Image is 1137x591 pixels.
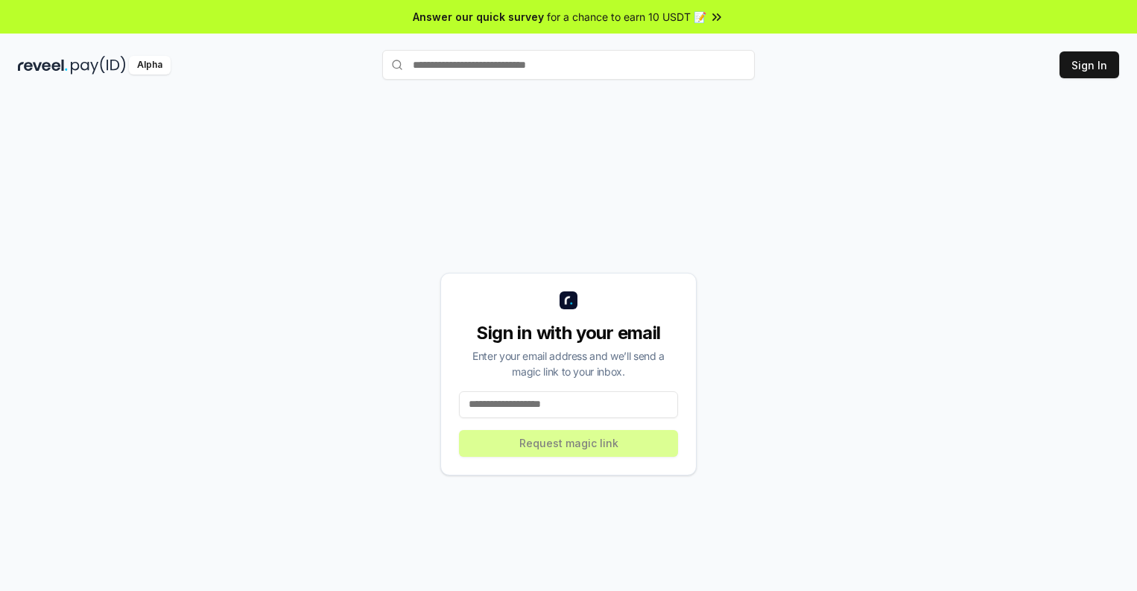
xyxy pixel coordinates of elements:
[459,348,678,379] div: Enter your email address and we’ll send a magic link to your inbox.
[560,291,577,309] img: logo_small
[71,56,126,75] img: pay_id
[459,321,678,345] div: Sign in with your email
[1060,51,1119,78] button: Sign In
[18,56,68,75] img: reveel_dark
[129,56,171,75] div: Alpha
[547,9,706,25] span: for a chance to earn 10 USDT 📝
[413,9,544,25] span: Answer our quick survey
